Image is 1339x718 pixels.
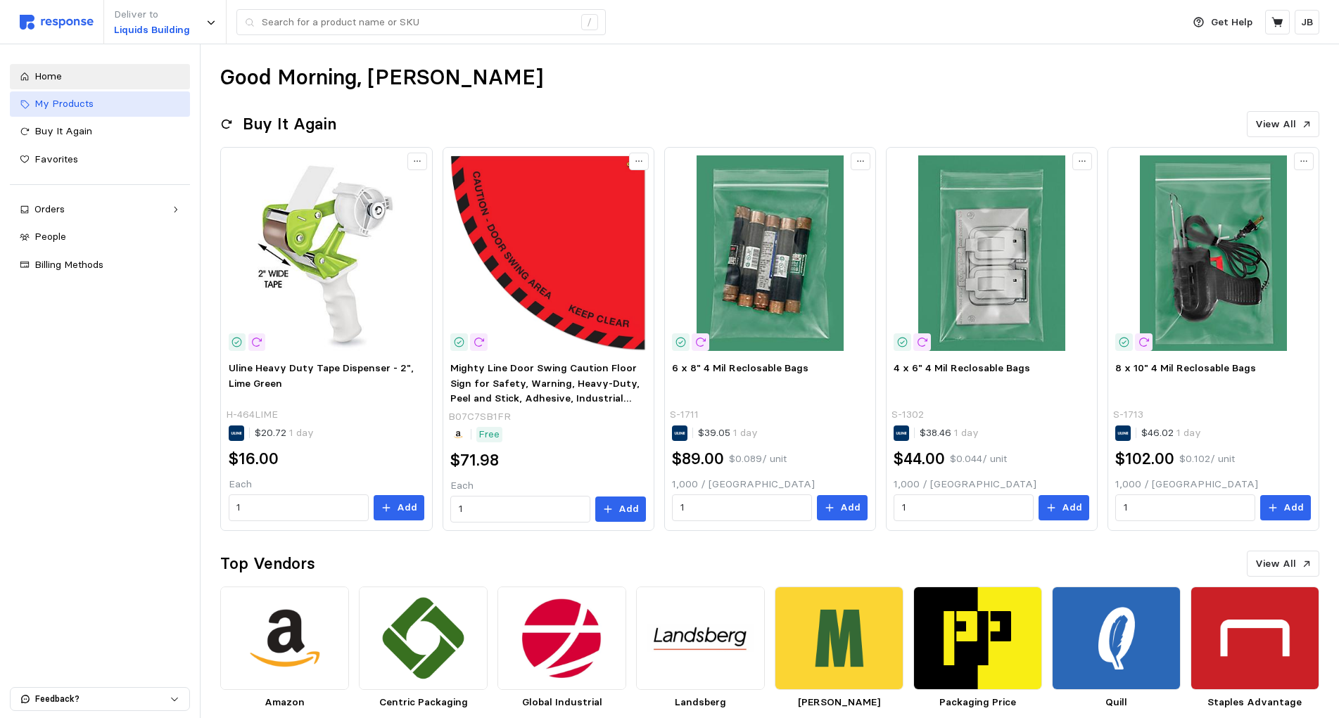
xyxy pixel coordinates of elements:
span: Billing Methods [34,258,103,271]
p: Staples Advantage [1191,695,1319,710]
input: Qty [1124,495,1248,520]
span: 6 x 8" 4 Mil Reclosable Bags [672,361,808,374]
h2: $71.98 [450,449,499,471]
a: People [10,224,190,250]
img: svg%3e [20,15,94,30]
button: Add [1260,495,1311,520]
p: Feedback? [35,693,170,705]
p: [PERSON_NAME] [775,695,903,710]
p: Each [450,478,646,494]
h2: $102.00 [1115,448,1174,470]
p: Liquids Building [114,23,190,38]
span: Buy It Again [34,124,92,137]
p: $0.102 / unit [1179,451,1235,467]
p: S-1302 [891,407,924,423]
p: Amazon [220,695,349,710]
p: B07C7SB1FR [448,409,511,425]
button: Add [1039,495,1089,520]
p: 1,000 / [GEOGRAPHIC_DATA] [894,477,1089,492]
img: b57ebca9-4645-4b82-9362-c975cc40820f.png [359,586,488,689]
p: S-1713 [1113,407,1143,423]
img: S-1302 [894,155,1089,351]
p: $0.044 / unit [950,451,1007,467]
button: Add [817,495,868,520]
span: 8 x 10" 4 Mil Reclosable Bags [1115,361,1256,374]
span: 1 day [730,426,758,439]
a: Orders [10,197,190,222]
img: S-1713 [1115,155,1311,351]
img: 771c76c0-1592-4d67-9e09-d6ea890d945b.png [497,586,626,689]
p: Add [840,500,861,515]
input: Qty [680,495,804,520]
div: Orders [34,202,165,217]
p: Get Help [1211,15,1252,30]
img: 1fd4c12a-3439-4c08-96e1-85a7cf36c540.png [913,586,1042,689]
span: 1 day [1174,426,1201,439]
img: d7805571-9dbc-467d-9567-a24a98a66352.png [220,586,349,689]
span: My Products [34,97,94,110]
p: $20.72 [255,425,314,441]
h2: Top Vendors [220,553,315,575]
input: Search for a product name or SKU [262,10,573,35]
span: Uline Heavy Duty Tape Dispenser - 2", Lime Green [229,361,414,390]
img: 63258c51-adb8-4b2a-9b0d-7eba9747dc41.png [1191,586,1319,689]
p: Add [618,501,639,517]
p: Global Industrial [497,695,626,710]
p: 1,000 / [GEOGRAPHIC_DATA] [672,477,868,492]
span: 1 day [951,426,979,439]
button: Get Help [1185,9,1261,36]
p: Centric Packaging [359,695,488,710]
span: Favorites [34,153,78,165]
p: Each [229,477,424,492]
p: $0.089 / unit [729,451,787,467]
img: 61J1ZMa5pGL._AC_SX679_.jpg [450,155,646,351]
p: Quill [1052,695,1181,710]
p: Free [478,427,500,442]
span: Mighty Line Door Swing Caution Floor Sign for Safety, Warning, Heavy-Duty, Peel and Stick, Adhesi... [450,361,640,420]
h2: $16.00 [229,448,279,470]
span: 4 x 6" 4 Mil Reclosable Bags [894,361,1030,374]
p: H-464LIME [226,407,278,423]
div: / [581,14,598,31]
img: bfee157a-10f7-4112-a573-b61f8e2e3b38.png [1052,586,1181,689]
p: 1,000 / [GEOGRAPHIC_DATA] [1115,477,1311,492]
h1: Good Morning, [PERSON_NAME] [220,64,543,91]
img: 7d13bdb8-9cc8-4315-963f-af194109c12d.png [636,586,765,689]
h2: $89.00 [672,448,724,470]
p: $38.46 [920,425,979,441]
img: H-464LIME_txt_USEng [229,155,424,351]
input: Qty [236,495,360,520]
button: JB [1295,10,1319,34]
a: Home [10,64,190,89]
h2: $44.00 [894,448,945,470]
p: Add [397,500,417,515]
button: Feedback? [11,688,189,710]
img: 28d3e18e-6544-46cd-9dd4-0f3bdfdd001e.png [775,586,903,689]
button: View All [1247,551,1319,577]
p: Deliver to [114,7,190,23]
button: Add [595,496,646,522]
p: S-1711 [670,407,699,423]
p: Add [1062,500,1082,515]
input: Qty [902,495,1026,520]
span: 1 day [286,426,314,439]
button: View All [1247,111,1319,138]
img: S-1711 [672,155,868,351]
h2: Buy It Again [243,113,336,135]
a: My Products [10,91,190,117]
p: Add [1283,500,1304,515]
a: Billing Methods [10,252,190,278]
p: JB [1301,15,1313,30]
p: Landsberg [636,695,765,710]
a: Buy It Again [10,119,190,144]
p: View All [1255,556,1296,572]
a: Favorites [10,147,190,172]
span: Home [34,70,62,82]
input: Qty [459,496,583,522]
p: View All [1255,117,1296,132]
button: Add [374,495,424,520]
p: Packaging Price [913,695,1042,710]
p: $46.02 [1141,425,1201,441]
p: $39.05 [698,425,758,441]
span: People [34,230,66,243]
